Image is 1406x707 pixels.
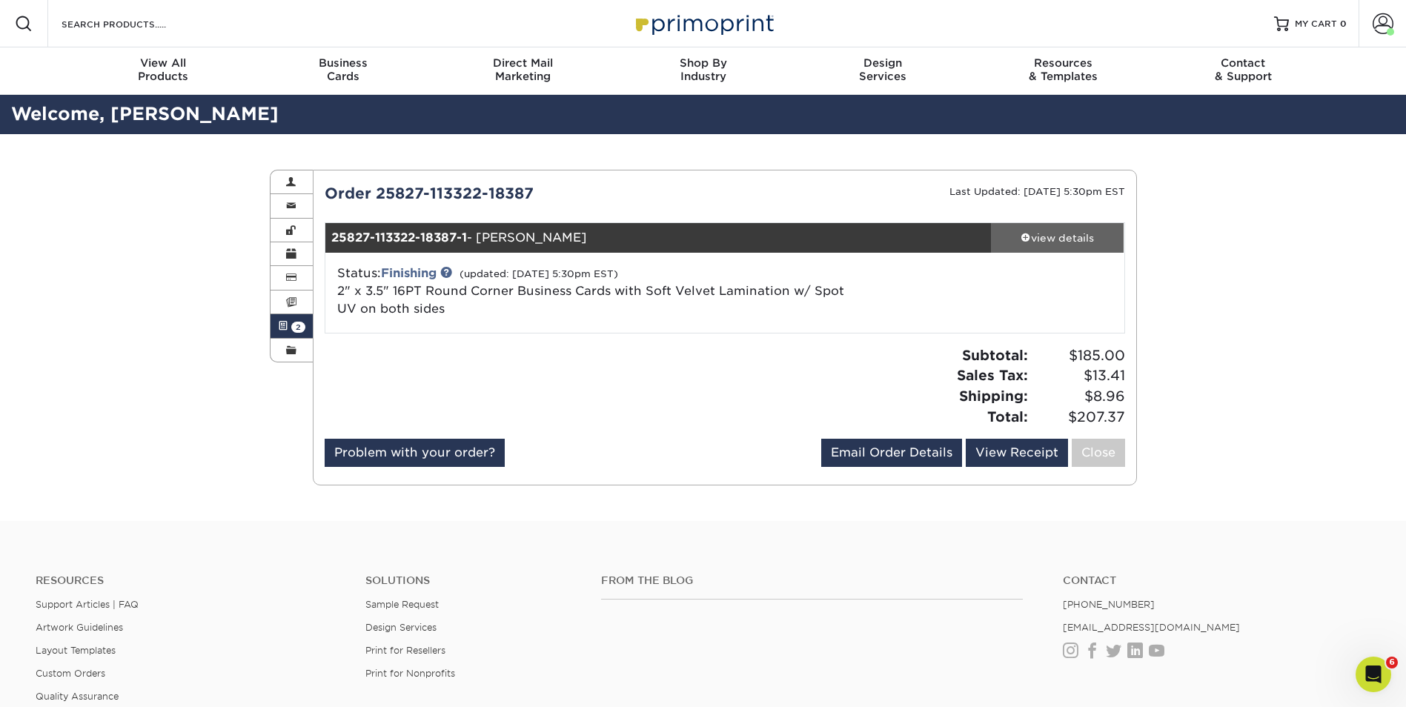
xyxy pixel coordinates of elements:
[1340,19,1347,29] span: 0
[271,314,314,338] a: 2
[1032,345,1125,366] span: $185.00
[433,56,613,83] div: Marketing
[36,622,123,633] a: Artwork Guidelines
[793,56,973,83] div: Services
[73,47,253,95] a: View AllProducts
[365,622,437,633] a: Design Services
[253,56,433,70] span: Business
[991,223,1124,253] a: view details
[365,574,579,587] h4: Solutions
[73,56,253,83] div: Products
[460,268,618,279] small: (updated: [DATE] 5:30pm EST)
[1153,47,1333,95] a: Contact& Support
[253,56,433,83] div: Cards
[793,47,973,95] a: DesignServices
[973,56,1153,70] span: Resources
[1063,599,1155,610] a: [PHONE_NUMBER]
[962,347,1028,363] strong: Subtotal:
[4,662,126,702] iframe: Google Customer Reviews
[365,645,445,656] a: Print for Resellers
[1032,386,1125,407] span: $8.96
[966,439,1068,467] a: View Receipt
[36,645,116,656] a: Layout Templates
[1386,657,1398,668] span: 6
[601,574,1023,587] h4: From the Blog
[1032,407,1125,428] span: $207.37
[60,15,205,33] input: SEARCH PRODUCTS.....
[959,388,1028,404] strong: Shipping:
[1295,18,1337,30] span: MY CART
[613,56,793,70] span: Shop By
[1063,574,1370,587] a: Contact
[629,7,777,39] img: Primoprint
[36,599,139,610] a: Support Articles | FAQ
[326,265,858,318] div: Status:
[613,56,793,83] div: Industry
[793,56,973,70] span: Design
[325,439,505,467] a: Problem with your order?
[949,186,1125,197] small: Last Updated: [DATE] 5:30pm EST
[253,47,433,95] a: BusinessCards
[291,322,305,333] span: 2
[337,284,844,316] a: 2" x 3.5" 16PT Round Corner Business Cards with Soft Velvet Lamination w/ Spot UV on both sides
[1072,439,1125,467] a: Close
[957,367,1028,383] strong: Sales Tax:
[1356,657,1391,692] iframe: Intercom live chat
[331,230,467,245] strong: 25827-113322-18387-1
[973,56,1153,83] div: & Templates
[381,266,437,280] a: Finishing
[325,223,991,253] div: - [PERSON_NAME]
[36,574,343,587] h4: Resources
[365,668,455,679] a: Print for Nonprofits
[1032,365,1125,386] span: $13.41
[973,47,1153,95] a: Resources& Templates
[433,56,613,70] span: Direct Mail
[991,230,1124,245] div: view details
[821,439,962,467] a: Email Order Details
[73,56,253,70] span: View All
[1153,56,1333,70] span: Contact
[314,182,725,205] div: Order 25827-113322-18387
[433,47,613,95] a: Direct MailMarketing
[1063,622,1240,633] a: [EMAIL_ADDRESS][DOMAIN_NAME]
[1153,56,1333,83] div: & Support
[365,599,439,610] a: Sample Request
[613,47,793,95] a: Shop ByIndustry
[987,408,1028,425] strong: Total:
